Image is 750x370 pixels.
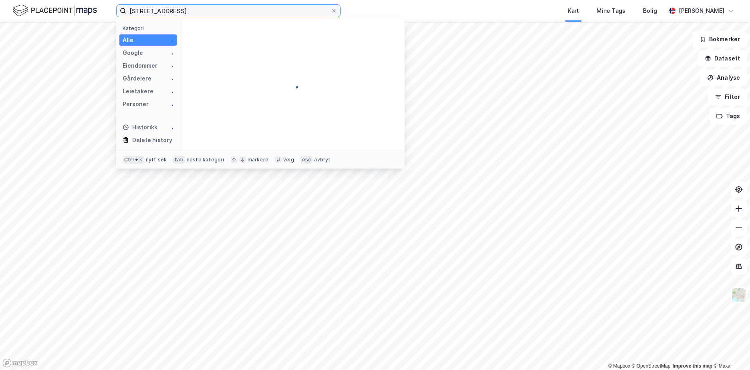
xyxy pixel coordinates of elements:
[126,5,331,17] input: Søk på adresse, matrikkel, gårdeiere, leietakere eller personer
[632,363,671,369] a: OpenStreetMap
[597,6,625,16] div: Mine Tags
[123,35,133,45] div: Alle
[167,75,173,82] img: spinner.a6d8c91a73a9ac5275cf975e30b51cfb.svg
[700,70,747,86] button: Analyse
[167,62,173,69] img: spinner.a6d8c91a73a9ac5275cf975e30b51cfb.svg
[123,156,144,164] div: Ctrl + k
[314,157,331,163] div: avbryt
[286,78,299,91] img: spinner.a6d8c91a73a9ac5275cf975e30b51cfb.svg
[187,157,224,163] div: neste kategori
[693,31,747,47] button: Bokmerker
[167,124,173,131] img: spinner.a6d8c91a73a9ac5275cf975e30b51cfb.svg
[708,89,747,105] button: Filter
[643,6,657,16] div: Bolig
[13,4,97,18] img: logo.f888ab2527a4732fd821a326f86c7f29.svg
[123,123,157,132] div: Historikk
[167,101,173,107] img: spinner.a6d8c91a73a9ac5275cf975e30b51cfb.svg
[167,50,173,56] img: spinner.a6d8c91a73a9ac5275cf975e30b51cfb.svg
[673,363,712,369] a: Improve this map
[123,99,149,109] div: Personer
[710,108,747,124] button: Tags
[146,157,167,163] div: nytt søk
[123,86,153,96] div: Leietakere
[123,74,151,83] div: Gårdeiere
[123,61,157,70] div: Eiendommer
[167,37,173,43] img: spinner.a6d8c91a73a9ac5275cf975e30b51cfb.svg
[123,25,177,31] div: Kategori
[123,48,143,58] div: Google
[731,288,746,303] img: Z
[248,157,268,163] div: markere
[132,135,172,145] div: Delete history
[2,358,38,368] a: Mapbox homepage
[679,6,724,16] div: [PERSON_NAME]
[283,157,294,163] div: velg
[698,50,747,66] button: Datasett
[173,156,185,164] div: tab
[710,332,750,370] iframe: Chat Widget
[300,156,313,164] div: esc
[568,6,579,16] div: Kart
[710,332,750,370] div: Kontrollprogram for chat
[167,88,173,95] img: spinner.a6d8c91a73a9ac5275cf975e30b51cfb.svg
[608,363,630,369] a: Mapbox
